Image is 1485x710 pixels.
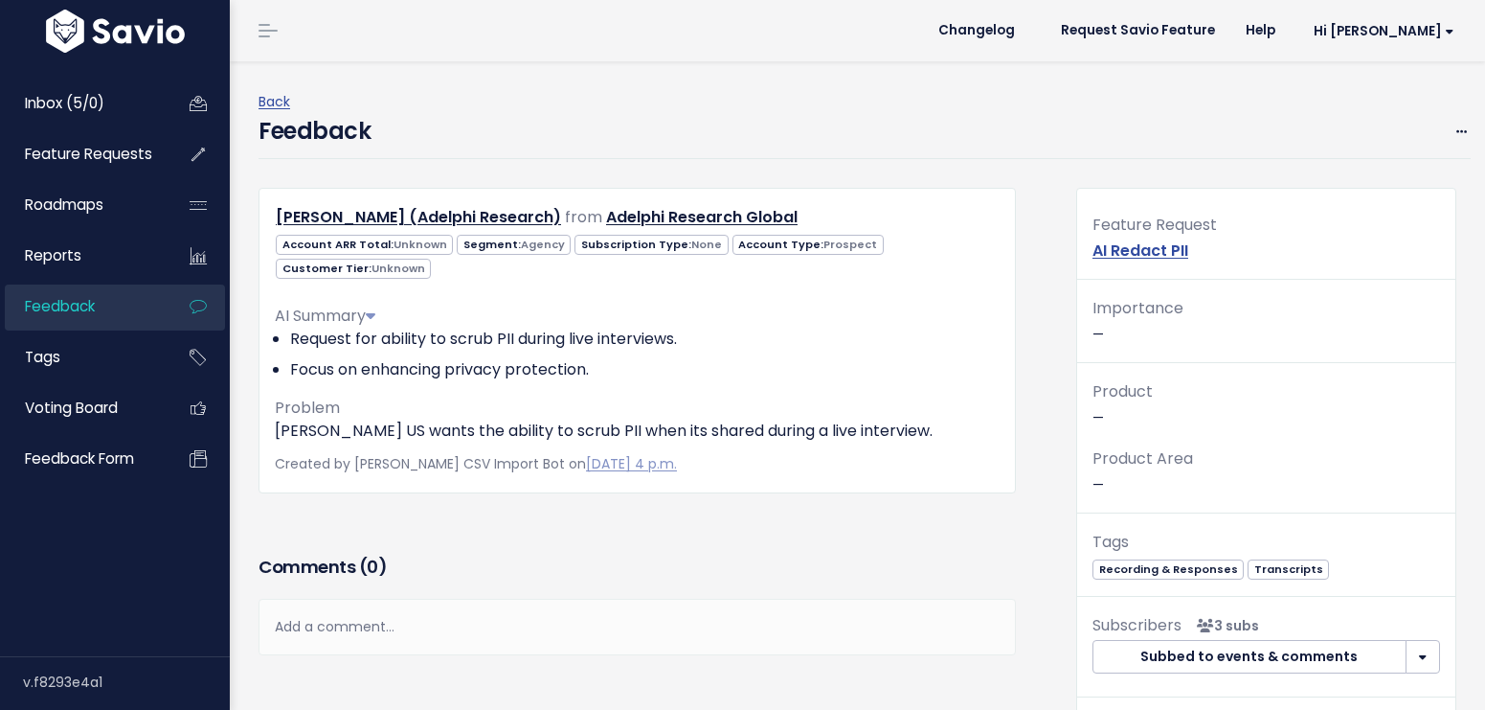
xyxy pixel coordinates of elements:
span: Inbox (5/0) [25,93,104,113]
a: Feature Requests [5,132,159,176]
a: Recording & Responses [1092,559,1244,578]
span: Feedback form [25,448,134,469]
a: Hi [PERSON_NAME] [1291,16,1470,46]
a: Feedback [5,285,159,329]
span: Prospect [823,237,877,252]
span: Reports [25,245,81,265]
button: Subbed to events & comments [1092,640,1406,675]
a: Back [259,92,290,111]
span: <p><strong>Subscribers</strong><br><br> - Kelly Kendziorski<br> - Alexander DeCarlo<br> - Cristin... [1189,616,1259,635]
a: Transcripts [1248,559,1329,578]
span: Problem [275,397,340,419]
a: Adelphi Research Global [606,206,798,228]
span: None [691,237,722,252]
span: 0 [367,555,378,579]
p: — [1092,446,1440,497]
li: Focus on enhancing privacy protection. [290,358,1000,381]
span: Importance [1092,297,1183,319]
span: Tags [25,347,60,367]
span: Recording & Responses [1092,560,1244,580]
a: Tags [5,335,159,379]
span: from [565,206,602,228]
span: Changelog [938,24,1015,37]
p: — [1092,295,1440,347]
span: Feature Requests [25,144,152,164]
div: Add a comment... [259,599,1016,655]
span: Subscribers [1092,614,1181,636]
span: AI Summary [275,305,375,327]
img: logo-white.9d6f32f41409.svg [41,10,190,53]
a: AI Redact PII [1092,240,1188,262]
a: Feedback form [5,437,159,481]
span: Voting Board [25,398,118,418]
h4: Feedback [259,114,371,149]
span: Agency [521,237,565,252]
span: Segment: [457,235,571,255]
span: Product Area [1092,447,1193,470]
a: Inbox (5/0) [5,81,159,126]
a: Voting Board [5,386,159,430]
a: Request Savio Feature [1046,16,1230,45]
span: Feedback [25,296,95,316]
li: Request for ability to scrub PII during live interviews. [290,328,1000,351]
a: Roadmaps [5,183,159,227]
h3: Comments ( ) [259,554,1016,581]
span: Product [1092,380,1153,402]
span: Account Type: [732,235,884,255]
span: Roadmaps [25,195,103,215]
span: Unknown [394,237,447,252]
a: Reports [5,234,159,278]
div: v.f8293e4a1 [23,657,230,707]
span: Subscription Type: [574,235,728,255]
span: Unknown [371,261,425,276]
span: Customer Tier: [276,259,431,279]
span: Created by [PERSON_NAME] CSV Import Bot on [275,454,677,473]
p: — [1092,378,1440,430]
span: Feature Request [1092,214,1217,236]
p: [PERSON_NAME] US wants the ability to scrub PII when its shared during a live interview. [275,420,1000,443]
span: Transcripts [1248,560,1329,580]
a: Help [1230,16,1291,45]
span: Hi [PERSON_NAME] [1314,24,1454,38]
a: [PERSON_NAME] (Adelphi Research) [276,206,561,228]
a: [DATE] 4 p.m. [586,454,677,473]
span: Tags [1092,531,1129,553]
span: Account ARR Total: [276,235,453,255]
